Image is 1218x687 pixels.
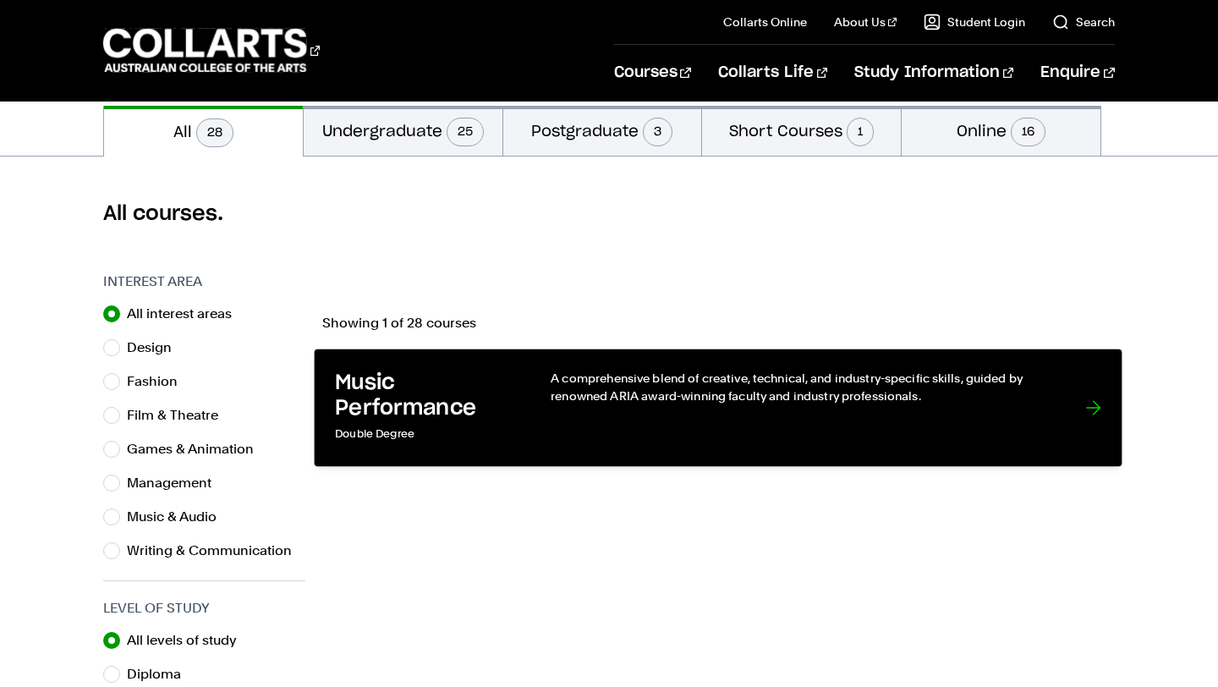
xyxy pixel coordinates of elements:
button: Undergraduate25 [304,106,502,156]
span: 1 [847,118,874,146]
h3: Music Performance [336,370,517,421]
a: Collarts Life [718,45,827,101]
label: Film & Theatre [127,404,232,427]
span: 16 [1011,118,1045,146]
label: Diploma [127,662,195,686]
button: Online16 [902,106,1100,156]
a: Search [1052,14,1115,30]
h2: All courses. [103,201,1114,228]
a: Music Performance Double Degree A comprehensive blend of creative, technical, and industry-specif... [315,349,1122,467]
span: 25 [447,118,484,146]
span: 28 [196,118,233,147]
h3: Level of Study [103,598,305,618]
a: Enquire [1040,45,1114,101]
label: All levels of study [127,629,250,652]
a: Collarts Online [723,14,807,30]
label: Writing & Communication [127,539,305,563]
label: Music & Audio [127,505,230,529]
span: 3 [643,118,672,146]
p: Showing 1 of 28 courses [322,316,1114,330]
a: Student Login [924,14,1025,30]
p: A comprehensive blend of creative, technical, and industry-specific skills, guided by renowned AR... [551,370,1052,404]
a: Courses [614,45,691,101]
a: Study Information [854,45,1013,101]
label: Fashion [127,370,191,393]
label: Management [127,471,225,495]
label: All interest areas [127,302,245,326]
h3: Interest Area [103,272,305,292]
button: Short Courses1 [702,106,901,156]
button: Postgraduate3 [503,106,702,156]
div: Go to homepage [103,26,320,74]
label: Design [127,336,185,360]
a: About Us [834,14,897,30]
button: All28 [104,106,303,157]
label: Games & Animation [127,437,267,461]
p: Double Degree [336,422,517,447]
